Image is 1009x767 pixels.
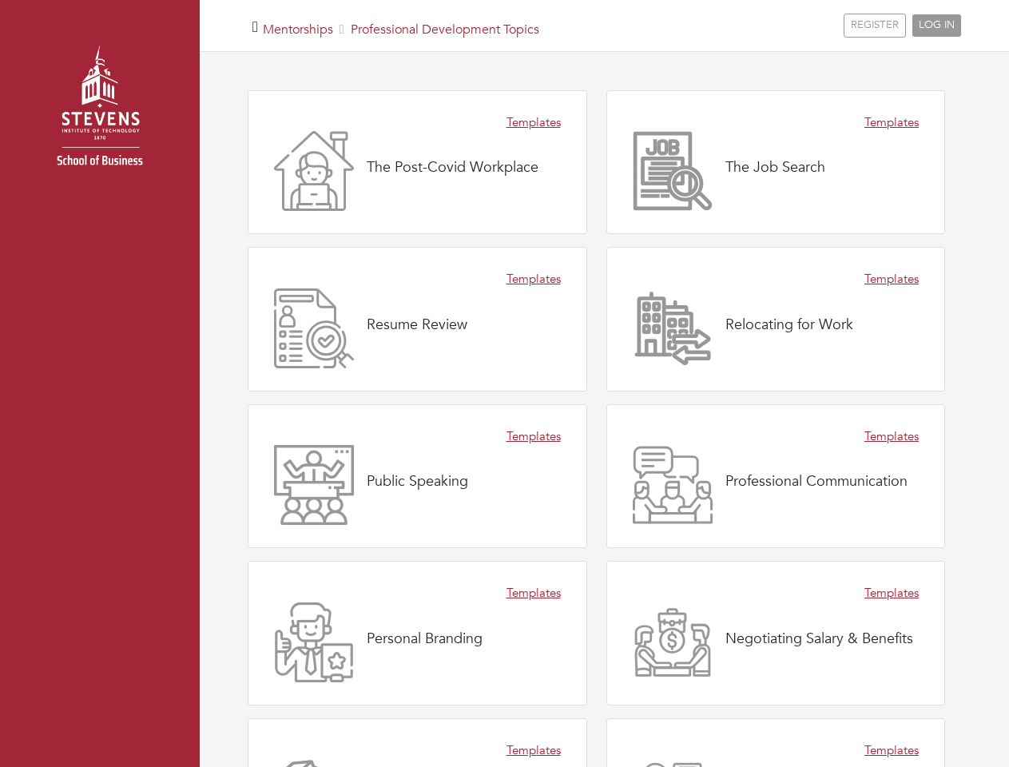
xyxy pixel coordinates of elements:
h4: Personal Branding [367,630,483,648]
a: Templates [864,741,919,760]
a: REGISTER [844,14,906,38]
a: Templates [506,741,561,760]
img: stevens_logo.png [16,28,184,196]
a: Templates [506,427,561,446]
a: Templates [506,584,561,602]
a: Templates [864,113,919,132]
a: Templates [506,270,561,288]
a: Templates [864,270,919,288]
a: Templates [864,427,919,446]
h4: The Post-Covid Workplace [367,159,538,177]
a: Mentorships [263,21,333,38]
h4: Public Speaking [367,473,468,491]
h4: The Job Search [725,159,825,177]
h4: Professional Communication [725,473,908,491]
a: Templates [506,113,561,132]
a: Templates [864,584,919,602]
h4: Resume Review [367,316,467,334]
h4: Negotiating Salary & Benefits [725,630,913,648]
h4: Relocating for Work [725,316,853,334]
a: LOG IN [912,14,961,37]
a: Professional Development Topics [351,21,539,38]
